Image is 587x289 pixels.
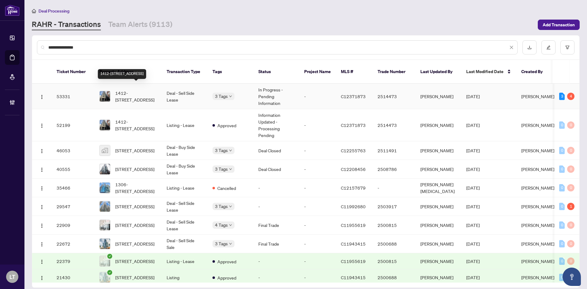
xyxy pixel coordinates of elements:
img: Logo [39,123,44,128]
a: Team Alerts (9113) [108,19,172,30]
span: [PERSON_NAME] [521,94,554,99]
span: [DATE] [466,185,480,191]
td: Deal - Sell Side Lease [162,216,208,235]
td: 22379 [52,253,94,269]
td: Deal - Buy Side Lease [162,160,208,179]
td: [PERSON_NAME] [415,197,461,216]
td: 2503917 [373,197,415,216]
img: Logo [39,259,44,264]
div: 3 [559,93,565,100]
td: 2511491 [373,141,415,160]
button: Logo [37,256,47,266]
div: 1412-[STREET_ADDRESS] [98,69,146,79]
div: 0 [559,274,565,281]
td: 22909 [52,216,94,235]
td: - [299,109,336,141]
img: thumbnail-img [100,220,110,230]
span: C12208456 [341,166,366,172]
td: 2514473 [373,84,415,109]
td: [PERSON_NAME] [415,141,461,160]
span: down [229,95,232,98]
div: 0 [567,240,574,247]
td: - [373,179,415,197]
span: [DATE] [466,94,480,99]
div: 0 [559,121,565,129]
span: C12255763 [341,148,366,153]
span: [DATE] [466,122,480,128]
div: 0 [567,221,574,229]
th: MLS # [336,60,373,84]
div: 0 [559,221,565,229]
td: [PERSON_NAME] [415,160,461,179]
td: 2500815 [373,216,415,235]
th: Tags [208,60,253,84]
span: [STREET_ADDRESS] [115,274,154,281]
span: home [32,9,36,13]
span: Last Modified Date [466,68,504,75]
td: - [299,160,336,179]
span: C11955619 [341,258,366,264]
td: Deal - Sell Side Lease [162,84,208,109]
img: Logo [39,223,44,228]
span: 3 Tags [215,165,228,172]
td: - [253,197,299,216]
span: 4 Tags [215,221,228,228]
div: 0 [559,203,565,210]
div: 0 [567,258,574,265]
img: Logo [39,242,44,247]
button: Logo [37,146,47,155]
td: Deal Closed [253,141,299,160]
button: Logo [37,220,47,230]
button: filter [560,40,574,54]
td: 40555 [52,160,94,179]
div: 0 [567,165,574,173]
td: [PERSON_NAME] [415,109,461,141]
td: 52199 [52,109,94,141]
span: Deal Processing [39,8,69,14]
th: Project Name [299,60,336,84]
img: thumbnail-img [100,91,110,102]
span: close [509,45,514,50]
button: Logo [37,239,47,249]
span: [DATE] [466,204,480,209]
span: [DATE] [466,222,480,228]
div: 0 [559,184,565,191]
button: Logo [37,91,47,101]
td: - [299,84,336,109]
span: [DATE] [466,241,480,246]
span: C11943415 [341,275,366,280]
span: [DATE] [466,166,480,172]
div: 0 [567,121,574,129]
span: down [229,224,232,227]
button: Logo [37,120,47,130]
span: 3 Tags [215,240,228,247]
div: 1 [567,203,574,210]
td: 2500688 [373,235,415,253]
span: 3 Tags [215,147,228,154]
span: [PERSON_NAME] [521,204,554,209]
td: 2514473 [373,109,415,141]
td: - [299,141,336,160]
div: 0 [559,240,565,247]
span: LT [9,272,15,281]
span: Cancelled [217,185,236,191]
span: down [229,242,232,245]
img: Logo [39,276,44,280]
span: 1412-[STREET_ADDRESS] [115,90,157,103]
span: [STREET_ADDRESS] [115,222,154,228]
img: thumbnail-img [100,239,110,249]
td: 29547 [52,197,94,216]
td: [PERSON_NAME][MEDICAL_DATA] [415,179,461,197]
td: 46053 [52,141,94,160]
span: [PERSON_NAME] [521,241,554,246]
td: 53331 [52,84,94,109]
td: - [299,179,336,197]
span: [STREET_ADDRESS] [115,203,154,210]
span: [STREET_ADDRESS] [115,147,154,154]
img: thumbnail-img [100,145,110,156]
td: 22672 [52,235,94,253]
span: [DATE] [466,275,480,280]
th: Created By [516,60,553,84]
button: Open asap [563,268,581,286]
th: Transaction Type [162,60,208,84]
